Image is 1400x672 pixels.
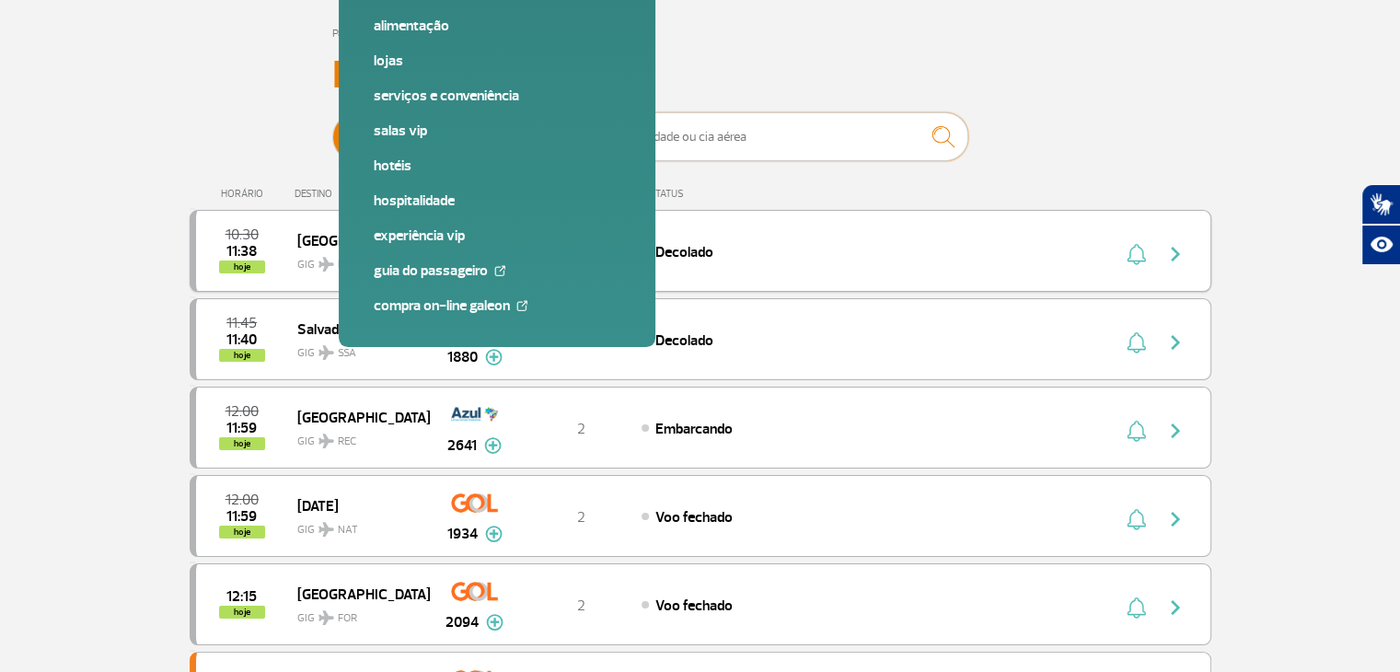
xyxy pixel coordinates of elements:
span: FOR [338,610,357,627]
span: Voo fechado [655,508,733,527]
img: sino-painel-voo.svg [1127,508,1146,530]
span: 2025-09-25 11:45:00 [226,317,257,330]
img: destiny_airplane.svg [318,610,334,625]
img: seta-direita-painel-voo.svg [1164,243,1186,265]
span: hoje [219,349,265,362]
a: Serviços e Conveniência [374,86,620,106]
a: Experiência VIP [374,226,620,246]
span: 2025-09-25 12:15:00 [226,590,257,603]
a: Compra On-line GaleOn [374,295,620,316]
span: 1880 [447,346,478,368]
span: Embarcando [655,420,733,438]
img: sino-painel-voo.svg [1127,420,1146,442]
span: GIG [297,512,415,539]
span: [GEOGRAPHIC_DATA] [297,405,415,429]
img: External Link Icon [494,265,505,276]
span: Decolado [655,331,713,350]
input: Voo, cidade ou cia aérea [600,112,968,161]
img: sino-painel-voo.svg [1127,331,1146,353]
img: seta-direita-painel-voo.svg [1164,508,1186,530]
a: Hospitalidade [374,191,620,211]
span: 2 [577,508,585,527]
img: sino-painel-voo.svg [1127,597,1146,619]
span: [GEOGRAPHIC_DATA] [297,582,415,606]
span: GIG [297,423,415,450]
img: External Link Icon [516,300,527,311]
img: destiny_airplane.svg [318,522,334,537]
button: Abrir recursos assistivos. [1361,225,1400,265]
img: destiny_airplane.svg [318,257,334,272]
span: hoje [219,526,265,539]
span: Decolado [655,243,713,261]
span: NAT [338,522,358,539]
span: 2025-09-25 12:00:00 [226,493,259,506]
img: mais-info-painel-voo.svg [486,614,503,631]
h3: Painel de Voos [332,52,1069,98]
div: Plugin de acessibilidade da Hand Talk. [1361,184,1400,265]
a: Hotéis [374,156,620,176]
a: Alimentação [374,16,620,36]
img: sino-painel-voo.svg [1127,243,1146,265]
img: destiny_airplane.svg [318,345,334,360]
button: Abrir tradutor de língua de sinais. [1361,184,1400,225]
span: 2 [577,331,585,350]
img: mais-info-painel-voo.svg [485,349,503,365]
div: DESTINO [295,188,429,200]
a: Salas VIP [374,121,620,141]
a: Página Inicial [332,27,389,41]
span: hoje [219,437,265,450]
span: hoje [219,261,265,273]
span: 2 [577,597,585,615]
span: 2025-09-25 11:59:19 [226,510,257,523]
span: 2025-09-25 11:38:00 [226,245,257,258]
span: 2025-09-25 11:40:00 [226,333,257,346]
span: Voo fechado [655,597,733,615]
img: destiny_airplane.svg [318,434,334,448]
span: 2094 [445,611,479,633]
img: seta-direita-painel-voo.svg [1164,420,1186,442]
span: 2025-09-25 10:30:00 [226,228,259,241]
span: GIG [297,247,415,273]
img: seta-direita-painel-voo.svg [1164,331,1186,353]
span: 2641 [447,434,477,457]
span: GIG [297,335,415,362]
span: [GEOGRAPHIC_DATA] [297,228,415,252]
a: Lojas [374,51,620,71]
span: hoje [219,606,265,619]
div: HORÁRIO [195,188,295,200]
img: seta-direita-painel-voo.svg [1164,597,1186,619]
img: mais-info-painel-voo.svg [485,526,503,542]
span: 1934 [447,523,478,545]
span: SSA [338,345,356,362]
span: Salvador [297,317,415,341]
span: 2025-09-25 11:59:00 [226,422,257,434]
span: REC [338,434,356,450]
span: [DATE] [297,493,415,517]
span: GIG [297,600,415,627]
div: STATUS [641,188,791,200]
a: Guia do Passageiro [374,261,620,281]
img: mais-info-painel-voo.svg [484,437,502,454]
span: 2 [577,420,585,438]
span: 2025-09-25 12:00:00 [226,405,259,418]
span: REC [338,257,356,273]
